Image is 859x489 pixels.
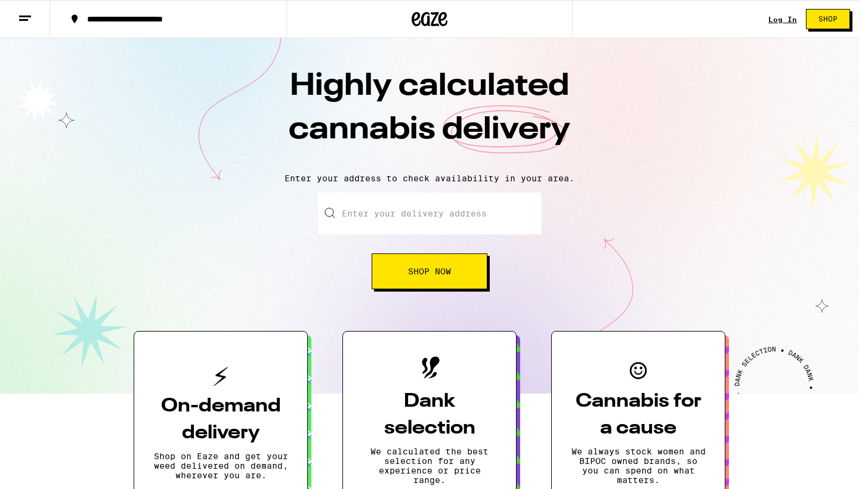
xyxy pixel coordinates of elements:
[372,253,487,289] button: Shop Now
[571,388,706,442] h3: Cannabis for a cause
[221,65,638,164] h1: Highly calculated cannabis delivery
[408,267,451,276] span: Shop Now
[818,16,838,23] span: Shop
[362,447,497,485] p: We calculated the best selection for any experience or price range.
[12,174,847,183] p: Enter your address to check availability in your area.
[153,451,288,480] p: Shop on Eaze and get your weed delivered on demand, wherever you are.
[153,393,288,447] h3: On-demand delivery
[768,16,797,23] div: Log In
[806,9,850,29] button: Shop
[362,388,497,442] h3: Dank selection
[571,447,706,485] p: We always stock women and BIPOC owned brands, so you can spend on what matters.
[318,193,542,234] input: Enter your delivery address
